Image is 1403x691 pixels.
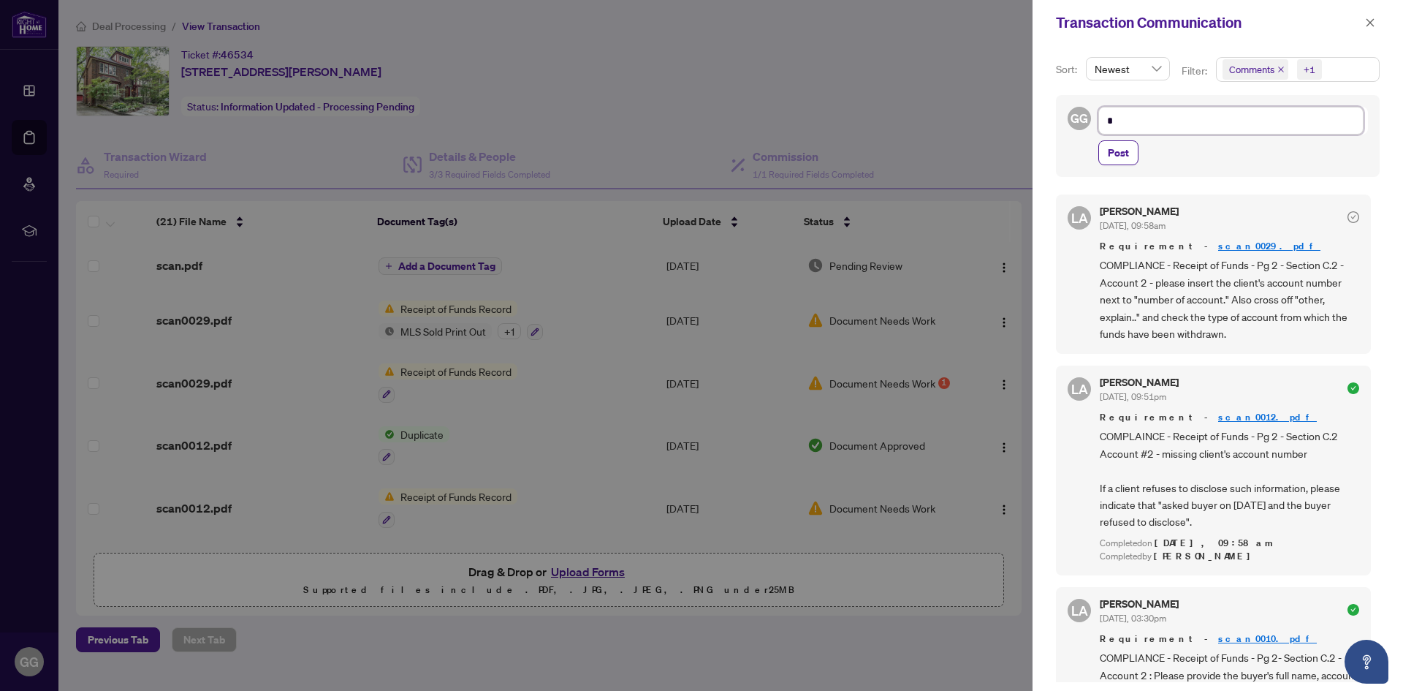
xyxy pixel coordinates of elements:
[1218,633,1317,645] a: scan0010.pdf
[1277,66,1285,73] span: close
[1100,257,1359,342] span: COMPLIANCE - Receipt of Funds - Pg 2 - Section C.2 - Account 2 - please insert the client's accou...
[1056,12,1361,34] div: Transaction Communication
[1098,140,1138,165] button: Post
[1108,141,1129,165] span: Post
[1100,239,1359,254] span: Requirement -
[1100,550,1359,564] div: Completed by
[1100,632,1359,646] span: Requirement -
[1229,62,1274,77] span: Comments
[1154,550,1258,562] span: [PERSON_NAME]
[1095,58,1161,80] span: Newest
[1071,109,1088,128] span: GG
[1304,62,1315,77] div: +1
[1100,391,1166,402] span: [DATE], 09:51pm
[1347,382,1359,394] span: check-circle
[1071,208,1088,228] span: LA
[1100,410,1359,425] span: Requirement -
[1100,537,1359,551] div: Completed on
[1347,211,1359,223] span: check-circle
[1155,537,1275,549] span: [DATE], 09:58am
[1100,220,1166,231] span: [DATE], 09:58am
[1345,640,1388,684] button: Open asap
[1223,59,1288,80] span: Comments
[1100,377,1179,388] h5: [PERSON_NAME]
[1182,63,1209,79] p: Filter:
[1100,613,1166,624] span: [DATE], 03:30pm
[1365,18,1375,28] span: close
[1347,604,1359,616] span: check-circle
[1056,61,1080,78] p: Sort:
[1100,206,1179,216] h5: [PERSON_NAME]
[1100,428,1359,530] span: COMPLAINCE - Receipt of Funds - Pg 2 - Section C.2 Account #2 - missing client's account number I...
[1071,379,1088,399] span: LA
[1218,411,1317,423] a: scan0012.pdf
[1100,599,1179,609] h5: [PERSON_NAME]
[1218,240,1320,252] a: scan0029.pdf
[1071,600,1088,621] span: LA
